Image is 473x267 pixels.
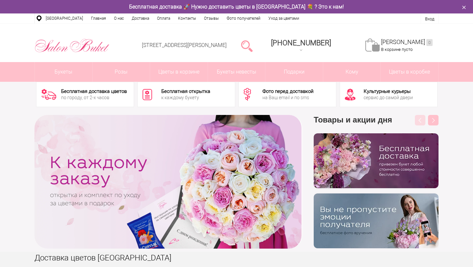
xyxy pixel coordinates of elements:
[314,133,439,188] img: hpaj04joss48rwypv6hbykmvk1dj7zyr.png.webp
[110,13,128,23] a: О нас
[128,13,153,23] a: Доставка
[262,89,313,94] div: Фото перед доставкой
[200,13,223,23] a: Отзывы
[142,42,227,48] a: [STREET_ADDRESS][PERSON_NAME]
[323,62,381,82] span: Кому
[150,62,208,82] a: Цветы в корзине
[364,89,413,94] div: Культурные курьеры
[153,13,174,23] a: Оплата
[314,115,439,133] h3: Товары и акции дня
[34,37,110,54] img: Цветы Нижний Новгород
[314,193,439,248] img: v9wy31nijnvkfycrkduev4dhgt9psb7e.png.webp
[381,47,413,52] span: В корзине пусто
[61,95,127,100] div: по городу, от 2-х часов
[262,95,313,100] div: на Ваш email и по sms
[267,36,335,55] a: [PHONE_NUMBER]
[87,13,110,23] a: Главная
[30,3,443,10] div: Бесплатная доставка 🚀 Нужно доставить цветы в [GEOGRAPHIC_DATA] 💐 ? Это к нам!
[425,16,434,21] a: Вход
[174,13,200,23] a: Контакты
[208,62,265,82] a: Букеты невесты
[271,39,331,47] span: [PHONE_NUMBER]
[161,95,210,100] div: к каждому букету
[34,252,439,264] h1: Доставка цветов [GEOGRAPHIC_DATA]
[364,95,413,100] div: сервис до самой двери
[161,89,210,94] div: Бесплатная открытка
[381,62,438,82] a: Цветы в коробке
[264,13,303,23] a: Уход за цветами
[265,62,323,82] a: Подарки
[61,89,127,94] div: Бесплатная доставка цветов
[428,115,439,125] button: Next
[93,62,150,82] a: Розы
[42,13,87,23] a: [GEOGRAPHIC_DATA]
[223,13,264,23] a: Фото получателей
[426,39,433,46] ins: 0
[381,38,433,46] a: [PERSON_NAME]
[35,62,92,82] a: Букеты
